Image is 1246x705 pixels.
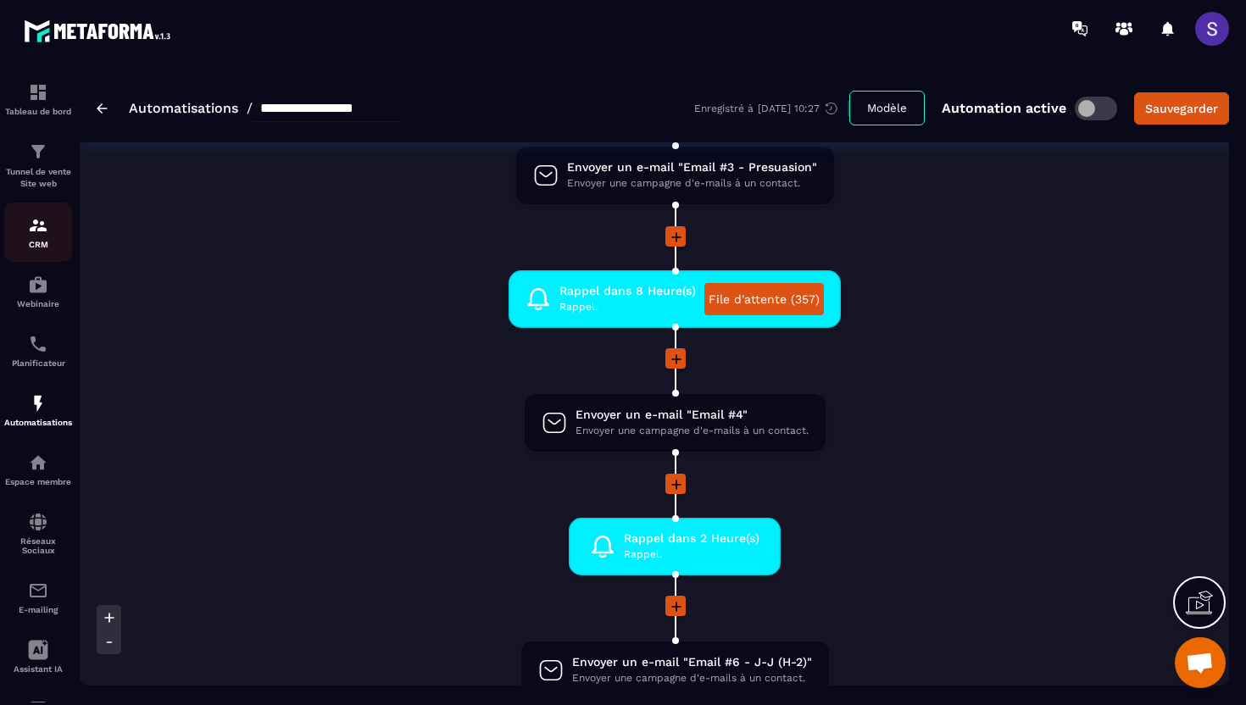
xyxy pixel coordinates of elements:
span: Envoyer une campagne d'e-mails à un contact. [572,670,812,686]
a: automationsautomationsWebinaire [4,262,72,321]
img: email [28,580,48,601]
span: Rappel dans 2 Heure(s) [624,530,759,547]
p: Webinaire [4,299,72,308]
a: formationformationCRM [4,203,72,262]
img: scheduler [28,334,48,354]
p: E-mailing [4,605,72,614]
img: automations [28,393,48,414]
p: Tableau de bord [4,107,72,116]
p: Espace membre [4,477,72,486]
a: automationsautomationsEspace membre [4,440,72,499]
img: automations [28,452,48,473]
p: [DATE] 10:27 [758,103,820,114]
img: logo [24,15,176,47]
img: formation [28,215,48,236]
img: formation [28,142,48,162]
a: File d'attente (357) [704,283,824,315]
a: Assistant IA [4,627,72,686]
span: Envoyer un e-mail "Email #3 - Presuasion" [567,159,817,175]
button: Sauvegarder [1134,92,1229,125]
p: Assistant IA [4,664,72,674]
div: Enregistré à [694,101,849,116]
span: Envoyer un e-mail "Email #6 - J-J (H-2)" [572,654,812,670]
a: emailemailE-mailing [4,568,72,627]
span: / [247,100,253,116]
span: Rappel. [559,299,696,315]
p: Tunnel de vente Site web [4,166,72,190]
span: Envoyer une campagne d'e-mails à un contact. [576,423,809,439]
a: schedulerschedulerPlanificateur [4,321,72,380]
p: Automation active [942,100,1066,116]
a: Automatisations [129,100,238,116]
img: arrow [97,103,108,114]
a: formationformationTunnel de vente Site web [4,129,72,203]
p: Réseaux Sociaux [4,536,72,555]
span: Rappel. [624,547,759,563]
img: social-network [28,512,48,532]
img: automations [28,275,48,295]
p: CRM [4,240,72,249]
a: automationsautomationsAutomatisations [4,380,72,440]
span: Rappel dans 8 Heure(s) [559,283,696,299]
p: Planificateur [4,358,72,368]
a: formationformationTableau de bord [4,69,72,129]
span: Envoyer une campagne d'e-mails à un contact. [567,175,817,192]
span: Envoyer un e-mail "Email #4" [576,407,809,423]
a: social-networksocial-networkRéseaux Sociaux [4,499,72,568]
div: Ouvrir le chat [1175,637,1226,688]
div: Sauvegarder [1145,100,1218,117]
button: Modèle [849,91,925,125]
p: Automatisations [4,418,72,427]
img: formation [28,82,48,103]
